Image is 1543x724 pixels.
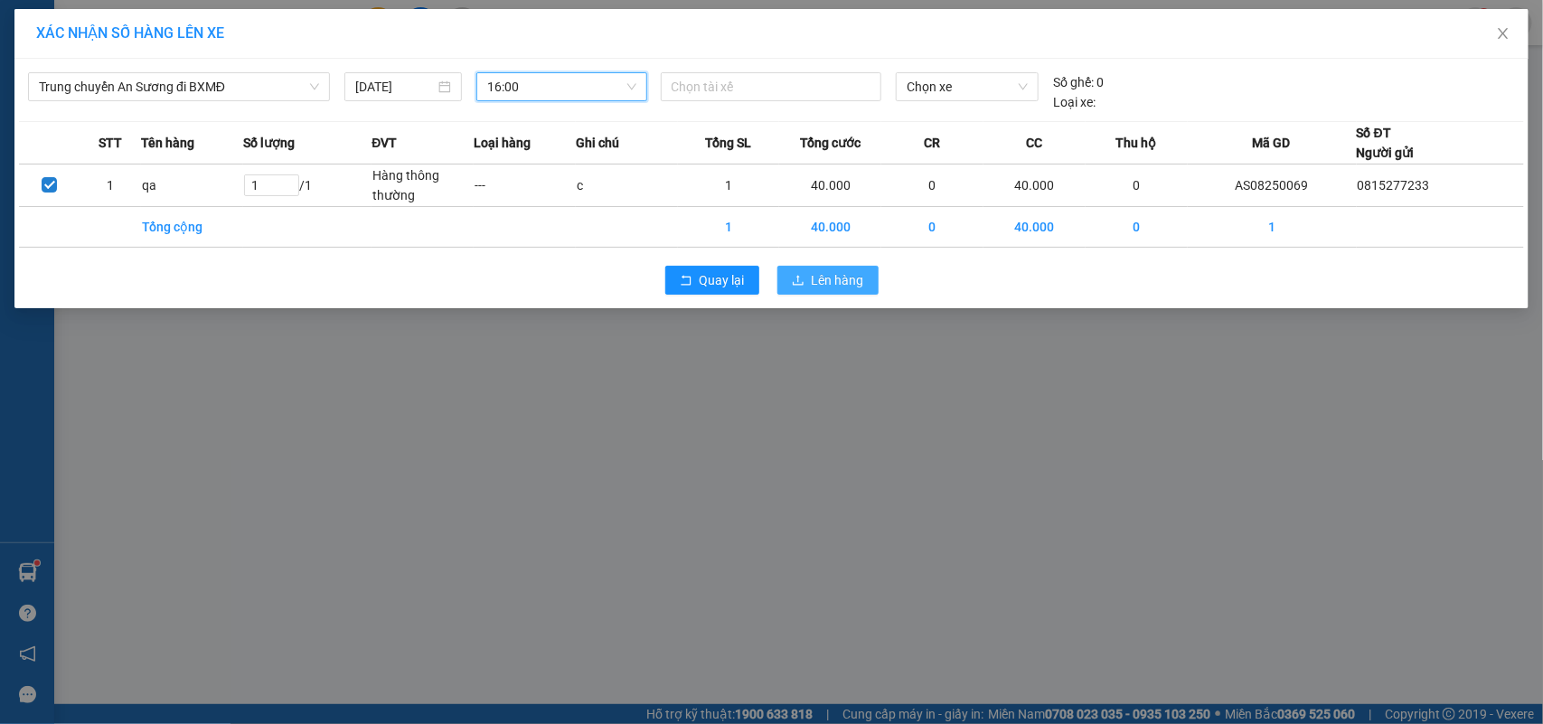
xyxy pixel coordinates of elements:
img: logo [18,41,42,86]
button: rollbackQuay lại [665,266,759,295]
span: upload [792,274,804,288]
span: Mã GD [1253,133,1291,153]
td: 40.000 [983,207,1086,248]
span: Tổng SL [705,133,751,153]
strong: CÔNG TY TNHH [GEOGRAPHIC_DATA] 214 QL13 - P.26 - Q.BÌNH THẠNH - TP HCM 1900888606 [47,29,146,97]
span: Ghi chú [576,133,619,153]
td: 40.000 [779,165,881,207]
td: 0 [1086,207,1188,248]
button: uploadLên hàng [777,266,879,295]
span: Tổng cước [800,133,861,153]
span: XÁC NHẬN SỐ HÀNG LÊN XE [36,24,224,42]
td: 40.000 [779,207,881,248]
span: Chọn xe [907,73,1028,100]
span: Loại xe: [1053,92,1096,112]
span: Số ghế: [1053,72,1094,92]
span: CC [1026,133,1042,153]
td: 40.000 [983,165,1086,207]
span: Trung chuyển An Sương đi BXMĐ [39,73,319,100]
td: Tổng cộng [141,207,243,248]
td: 1 [80,165,142,207]
span: Quay lại [700,270,745,290]
td: 1 [678,165,780,207]
span: 16:00 [487,73,635,100]
span: Thu hộ [1115,133,1156,153]
div: Số ĐT Người gửi [1357,123,1415,163]
span: CR [924,133,940,153]
span: 0815277233 [1358,178,1430,193]
td: 1 [1188,207,1357,248]
span: close [1496,26,1510,41]
td: c [576,165,678,207]
button: Close [1478,9,1529,60]
span: Số lượng [243,133,295,153]
td: Hàng thông thường [372,165,474,207]
td: / 1 [243,165,372,207]
td: 0 [1086,165,1188,207]
strong: BIÊN NHẬN GỬI HÀNG HOÁ [62,108,210,122]
td: 0 [881,207,983,248]
span: Tên hàng [141,133,194,153]
input: 13/08/2025 [355,77,435,97]
span: rollback [680,274,692,288]
td: --- [474,165,576,207]
td: AS08250069 [1188,165,1357,207]
span: AS08250069 [182,68,255,81]
div: 0 [1053,72,1104,92]
span: Nơi gửi: [18,126,37,152]
span: Nơi nhận: [138,126,167,152]
td: qa [141,165,243,207]
span: ĐVT [372,133,397,153]
td: 0 [881,165,983,207]
span: Lên hàng [812,270,864,290]
td: 1 [678,207,780,248]
span: STT [99,133,122,153]
span: 16:05:20 [DATE] [172,81,255,95]
span: Loại hàng [474,133,531,153]
span: PV Cư Jút [182,127,221,136]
